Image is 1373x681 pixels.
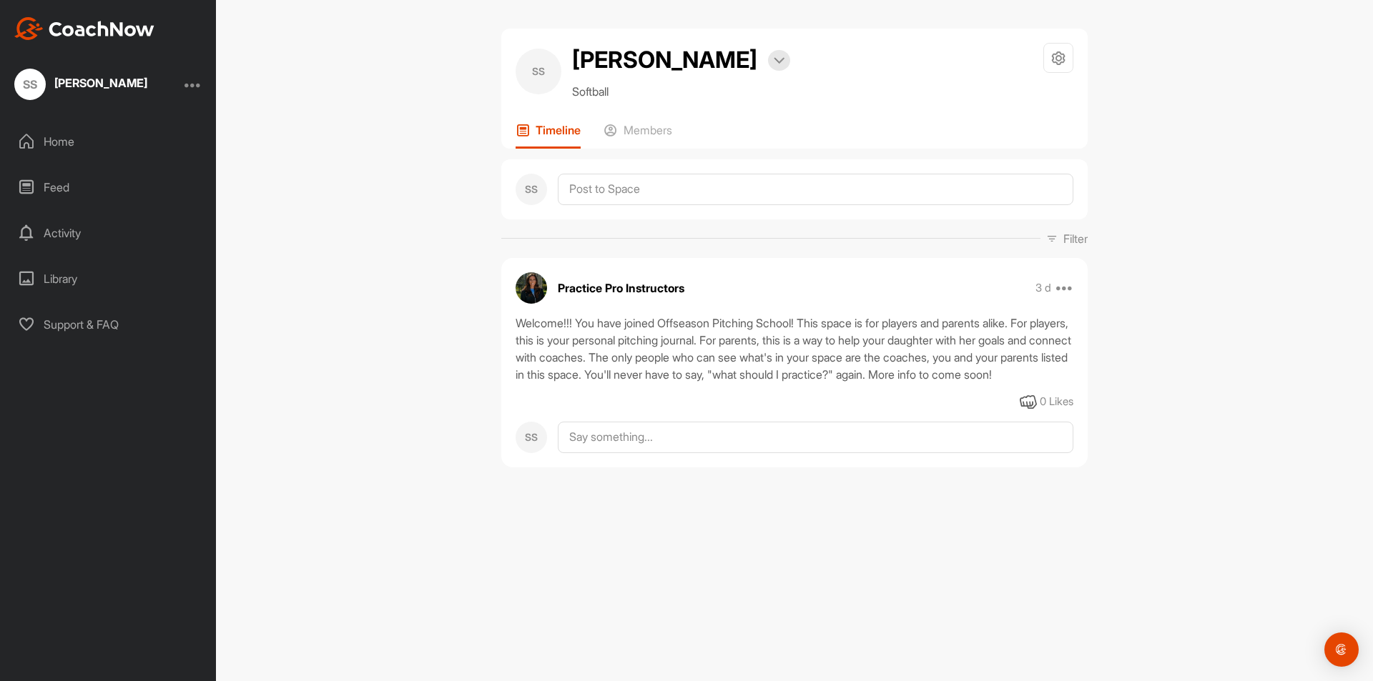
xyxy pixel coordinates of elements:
[8,215,210,251] div: Activity
[8,124,210,159] div: Home
[516,174,547,205] div: SS
[1324,632,1359,667] div: Open Intercom Messenger
[1040,394,1073,410] div: 0 Likes
[572,43,757,77] h2: [PERSON_NAME]
[54,77,147,89] div: [PERSON_NAME]
[1063,230,1088,247] p: Filter
[536,123,581,137] p: Timeline
[516,49,561,94] div: SS
[774,57,784,64] img: arrow-down
[1035,281,1051,295] p: 3 d
[516,272,547,304] img: avatar
[516,314,1073,383] div: Welcome!!! You have joined Offseason Pitching School! This space is for players and parents alike...
[14,17,154,40] img: CoachNow
[8,261,210,297] div: Library
[8,169,210,205] div: Feed
[8,307,210,342] div: Support & FAQ
[572,83,790,100] p: Softball
[14,69,46,100] div: SS
[516,422,547,453] div: SS
[624,123,672,137] p: Members
[558,279,684,297] p: Practice Pro Instructors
